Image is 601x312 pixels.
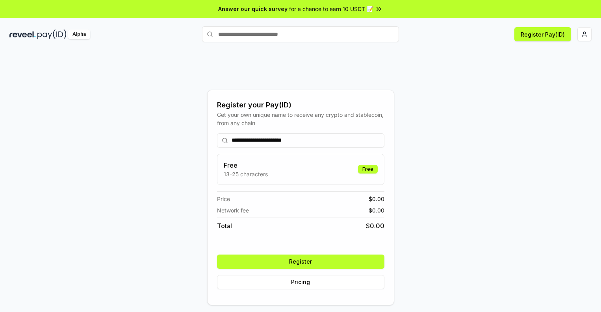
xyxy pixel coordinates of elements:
[514,27,571,41] button: Register Pay(ID)
[369,195,384,203] span: $ 0.00
[217,221,232,231] span: Total
[217,275,384,289] button: Pricing
[218,5,288,13] span: Answer our quick survey
[9,30,36,39] img: reveel_dark
[224,170,268,178] p: 13-25 characters
[358,165,378,174] div: Free
[289,5,373,13] span: for a chance to earn 10 USDT 📝
[217,111,384,127] div: Get your own unique name to receive any crypto and stablecoin, from any chain
[217,206,249,214] span: Network fee
[68,30,90,39] div: Alpha
[217,195,230,203] span: Price
[37,30,67,39] img: pay_id
[217,100,384,111] div: Register your Pay(ID)
[366,221,384,231] span: $ 0.00
[217,255,384,269] button: Register
[369,206,384,214] span: $ 0.00
[224,161,268,170] h3: Free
